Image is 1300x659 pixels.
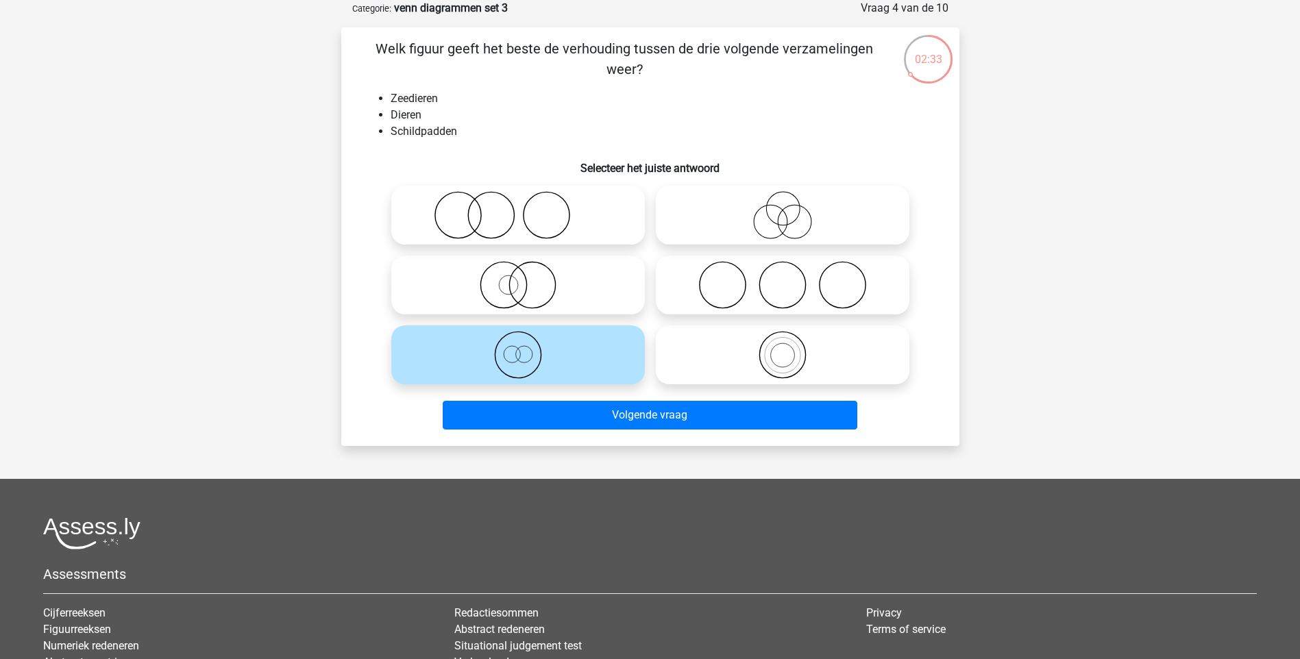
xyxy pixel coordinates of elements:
a: Figuurreeksen [43,623,111,636]
a: Privacy [866,606,902,619]
li: Schildpadden [391,123,937,140]
div: 02:33 [903,34,954,68]
a: Cijferreeksen [43,606,106,619]
a: Redactiesommen [454,606,539,619]
small: Categorie: [352,3,391,14]
li: Zeedieren [391,90,937,107]
h5: Assessments [43,566,1257,582]
li: Dieren [391,107,937,123]
img: Assessly logo [43,517,140,549]
a: Terms of service [866,623,946,636]
h6: Selecteer het juiste antwoord [363,151,937,175]
p: Welk figuur geeft het beste de verhouding tussen de drie volgende verzamelingen weer? [363,38,886,79]
button: Volgende vraag [443,401,857,430]
a: Numeriek redeneren [43,639,139,652]
a: Abstract redeneren [454,623,545,636]
strong: venn diagrammen set 3 [394,1,508,14]
a: Situational judgement test [454,639,582,652]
